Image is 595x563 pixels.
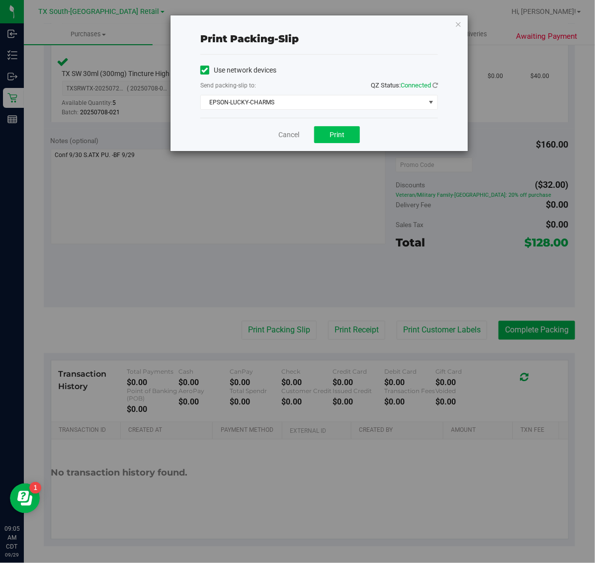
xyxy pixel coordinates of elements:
[201,95,425,109] span: EPSON-LUCKY-CHARMS
[425,95,437,109] span: select
[330,131,344,139] span: Print
[278,130,299,140] a: Cancel
[200,33,299,45] span: Print packing-slip
[371,81,438,89] span: QZ Status:
[29,482,41,494] iframe: Resource center unread badge
[10,483,40,513] iframe: Resource center
[401,81,431,89] span: Connected
[200,65,276,76] label: Use network devices
[200,81,256,90] label: Send packing-slip to:
[314,126,360,143] button: Print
